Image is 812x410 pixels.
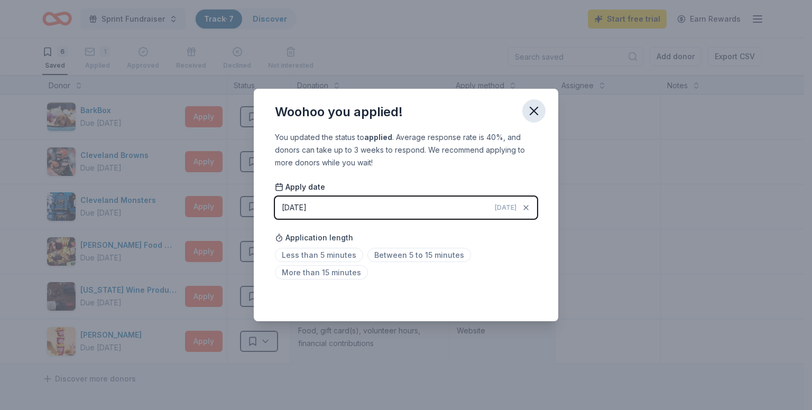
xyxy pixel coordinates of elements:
[364,133,392,142] b: applied
[367,248,471,262] span: Between 5 to 15 minutes
[495,203,516,212] span: [DATE]
[275,131,537,169] div: You updated the status to . Average response rate is 40%, and donors can take up to 3 weeks to re...
[275,265,368,279] span: More than 15 minutes
[275,197,537,219] button: [DATE][DATE]
[275,182,325,192] span: Apply date
[275,104,403,120] div: Woohoo you applied!
[275,248,363,262] span: Less than 5 minutes
[282,201,307,214] div: [DATE]
[275,231,353,244] span: Application length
